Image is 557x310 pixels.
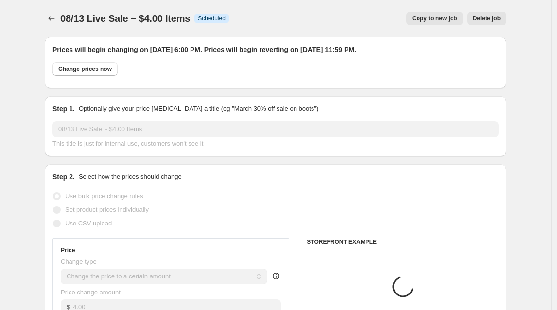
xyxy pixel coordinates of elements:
span: Use bulk price change rules [65,192,143,200]
span: Delete job [473,15,501,22]
div: help [271,271,281,281]
h2: Prices will begin changing on [DATE] 6:00 PM. Prices will begin reverting on [DATE] 11:59 PM. [52,45,499,54]
h2: Step 1. [52,104,75,114]
span: Change type [61,258,97,265]
button: Copy to new job [406,12,463,25]
input: 30% off holiday sale [52,121,499,137]
h6: STOREFRONT EXAMPLE [307,238,499,246]
span: 08/13 Live Sale ~ $4.00 Items [60,13,190,24]
p: Select how the prices should change [79,172,182,182]
span: Set product prices individually [65,206,149,213]
span: Copy to new job [412,15,457,22]
span: Price change amount [61,289,121,296]
span: Change prices now [58,65,112,73]
p: Optionally give your price [MEDICAL_DATA] a title (eg "March 30% off sale on boots") [79,104,318,114]
span: This title is just for internal use, customers won't see it [52,140,203,147]
h2: Step 2. [52,172,75,182]
button: Delete job [467,12,506,25]
button: Change prices now [52,62,118,76]
button: Price change jobs [45,12,58,25]
h3: Price [61,246,75,254]
span: Use CSV upload [65,220,112,227]
span: Scheduled [198,15,226,22]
